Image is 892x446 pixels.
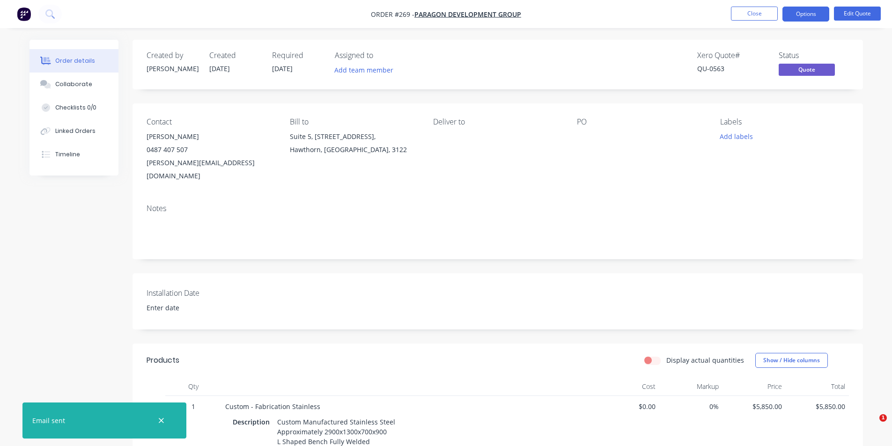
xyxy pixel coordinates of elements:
div: Markup [659,377,722,396]
div: Suite 5, [STREET_ADDRESS], [290,130,418,143]
img: Factory [17,7,31,21]
span: $5,850.00 [726,402,782,411]
div: Suite 5, [STREET_ADDRESS],Hawthorn, [GEOGRAPHIC_DATA], 3122 [290,130,418,160]
button: Edit Quote [834,7,881,21]
div: Hawthorn, [GEOGRAPHIC_DATA], 3122 [290,143,418,156]
button: Close [731,7,778,21]
div: Required [272,51,324,60]
div: Products [147,355,179,366]
label: Installation Date [147,287,264,299]
span: [DATE] [209,64,230,73]
a: Paragon Development Group [414,10,521,19]
div: Cost [596,377,659,396]
div: Created by [147,51,198,60]
div: Collaborate [55,80,92,88]
div: Created [209,51,261,60]
div: Contact [147,117,275,126]
button: Linked Orders [29,119,118,143]
span: [DATE] [272,64,293,73]
div: Description [233,415,273,429]
button: Order details [29,49,118,73]
div: Price [722,377,786,396]
div: [PERSON_NAME] [147,130,275,143]
span: 1 [879,414,887,422]
label: Display actual quantities [666,355,744,365]
div: Order details [55,57,95,65]
button: Collaborate [29,73,118,96]
button: Options [782,7,829,22]
div: Total [786,377,849,396]
span: $5,850.00 [789,402,845,411]
div: Assigned to [335,51,428,60]
button: Add team member [329,64,398,76]
span: Order #269 - [371,10,414,19]
span: Custom - Fabrication Stainless [225,402,320,411]
div: Qty [165,377,221,396]
iframe: Intercom live chat [860,414,883,437]
div: 0487 407 507 [147,143,275,156]
div: Status [779,51,849,60]
div: PO [577,117,705,126]
div: [PERSON_NAME]0487 407 507[PERSON_NAME][EMAIL_ADDRESS][DOMAIN_NAME] [147,130,275,183]
button: Timeline [29,143,118,166]
div: QU-0563 [697,64,767,73]
span: Quote [779,64,835,75]
div: Notes [147,204,849,213]
div: Bill to [290,117,418,126]
span: 0% [663,402,719,411]
button: Add labels [715,130,758,143]
div: Deliver to [433,117,561,126]
div: [PERSON_NAME] [147,64,198,73]
div: Labels [720,117,848,126]
button: Show / Hide columns [755,353,828,368]
div: Timeline [55,150,80,159]
div: Checklists 0/0 [55,103,96,112]
button: Quote [779,64,835,78]
span: $0.00 [600,402,656,411]
button: Add team member [335,64,398,76]
div: Linked Orders [55,127,96,135]
input: Enter date [140,301,257,315]
div: [PERSON_NAME][EMAIL_ADDRESS][DOMAIN_NAME] [147,156,275,183]
div: Xero Quote # [697,51,767,60]
span: 1 [192,402,195,411]
button: Checklists 0/0 [29,96,118,119]
div: Email sent [32,416,65,425]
